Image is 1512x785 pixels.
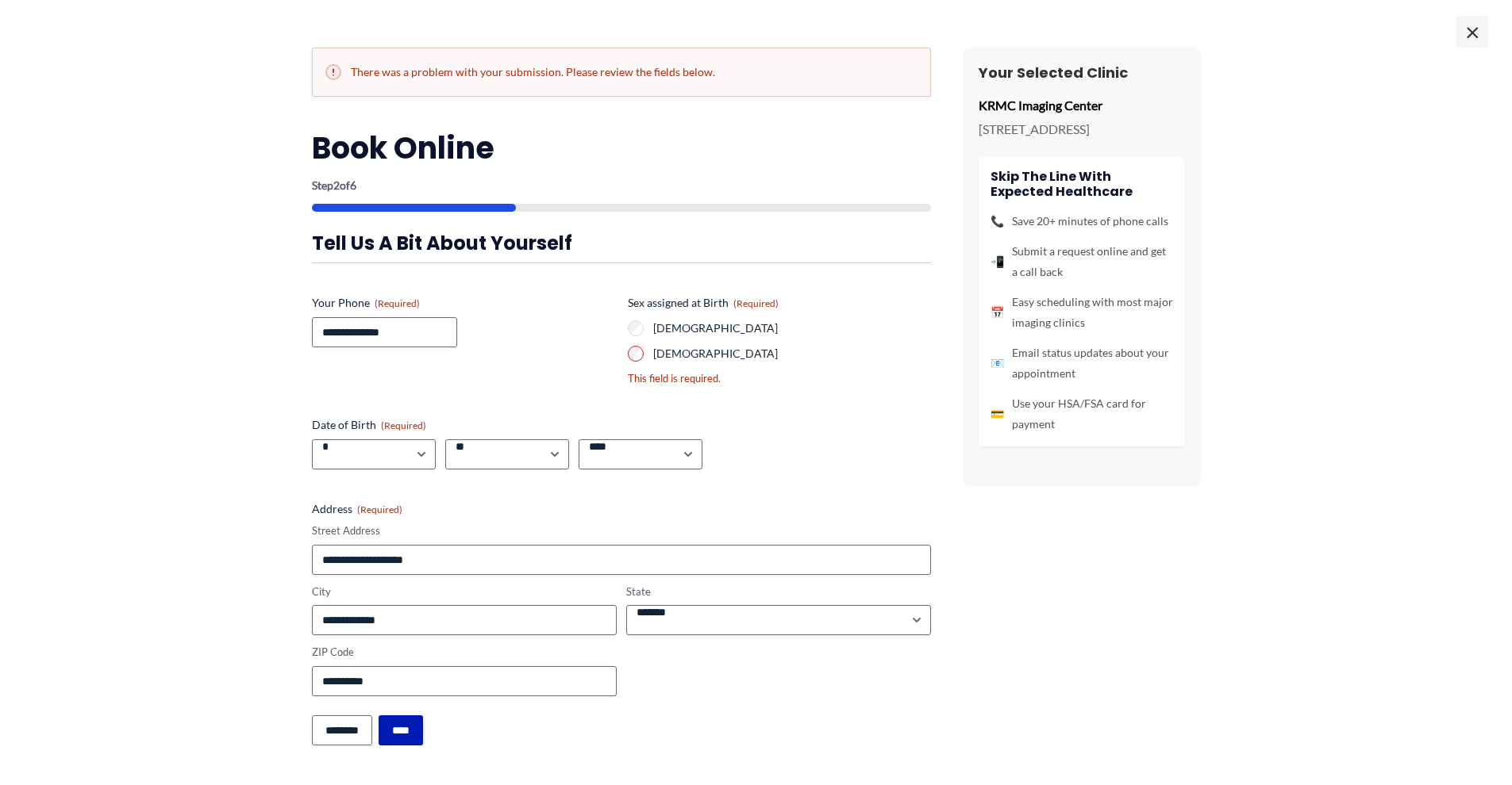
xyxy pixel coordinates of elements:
legend: Address [312,501,402,517]
h4: Skip the line with Expected Healthcare [991,169,1173,199]
label: State [626,584,931,599]
div: This field is required. [628,371,931,386]
span: 📲 [991,251,1004,272]
label: [DEMOGRAPHIC_DATA] [653,346,931,362]
label: ZIP Code [312,645,617,660]
label: City [312,584,617,599]
span: 📞 [991,211,1004,232]
p: Step of [312,180,931,191]
span: 📅 [991,302,1004,323]
p: KRMC Imaging Center [979,94,1185,117]
span: 2 [333,178,340,192]
legend: Date of Birth [312,417,426,433]
h3: Your Selected Clinic [979,63,1185,82]
span: 💳 [991,404,1004,424]
span: (Required) [375,297,420,309]
li: Easy scheduling with most major imaging clinics [991,292,1173,333]
label: Street Address [312,523,931,538]
label: Your Phone [312,295,615,311]
h3: Tell us a bit about yourself [312,231,931,255]
span: 6 [350,178,356,192]
label: [DEMOGRAPHIC_DATA] [653,320,931,336]
li: Submit a request online and get a call back [991,241,1173,282]
li: Use your HSA/FSA card for payment [991,393,1173,435]
span: (Required) [733,297,779,309]
li: Save 20+ minutes of phone calls [991,211,1173,232]
legend: Sex assigned at Birth [628,295,779,311]
h2: Book Online [312,128,931,167]
span: (Required) [381,419,426,431]
li: Email status updates about your appointment [991,343,1173,384]
span: (Required) [357,504,402,515]
p: [STREET_ADDRESS] [979,117,1185,141]
span: 📧 [991,353,1004,373]
h2: There was a problem with your submission. Please review the fields below. [325,64,918,80]
span: × [1456,16,1488,48]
